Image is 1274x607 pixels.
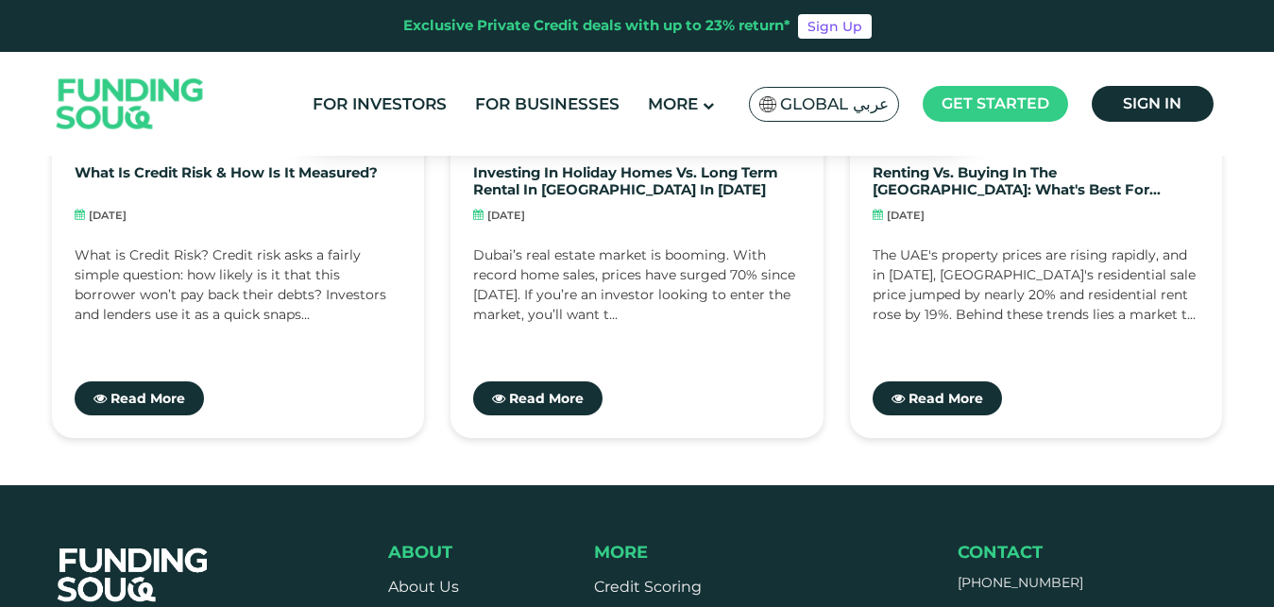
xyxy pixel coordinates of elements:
span: Read More [909,390,983,407]
div: What is Credit Risk? Credit risk asks a fairly simple question: how likely is it that this borrow... [75,245,402,340]
a: About Us [388,578,459,596]
img: Logo [38,57,223,152]
a: [PHONE_NUMBER] [958,574,1083,591]
a: Renting vs. Buying in the [GEOGRAPHIC_DATA]: What's Best for Expats in [DATE]? [873,165,1200,198]
a: For Investors [308,89,451,120]
span: Get started [942,94,1049,112]
div: About [388,542,501,563]
a: Read More [473,381,603,415]
span: [DATE] [487,208,525,224]
div: The UAE's property prices are rising rapidly, and in [DATE], [GEOGRAPHIC_DATA]'s residential sale... [873,245,1200,340]
a: Credit Scoring [594,578,702,596]
a: Read More [75,381,204,415]
a: What Is Credit Risk & How Is It Measured? [75,165,378,198]
img: SA Flag [759,96,776,112]
span: Read More [509,390,584,407]
span: More [648,94,698,113]
span: [DATE] [89,208,127,224]
a: Investing in Holiday Homes vs. Long Term Rental in [GEOGRAPHIC_DATA] in [DATE] [473,165,801,198]
a: Sign in [1092,86,1214,122]
span: More [594,542,648,563]
a: For Businesses [470,89,624,120]
div: Exclusive Private Credit deals with up to 23% return* [403,15,790,37]
div: Dubai’s real estate market is booming. With record home sales, prices have surged 70% since [DATE... [473,245,801,340]
span: [DATE] [887,208,925,224]
span: Sign in [1123,94,1181,112]
span: Contact [958,542,1043,563]
a: Read More [873,381,1002,415]
a: Sign Up [798,14,872,39]
span: Global عربي [780,93,889,115]
span: Read More [110,390,185,407]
